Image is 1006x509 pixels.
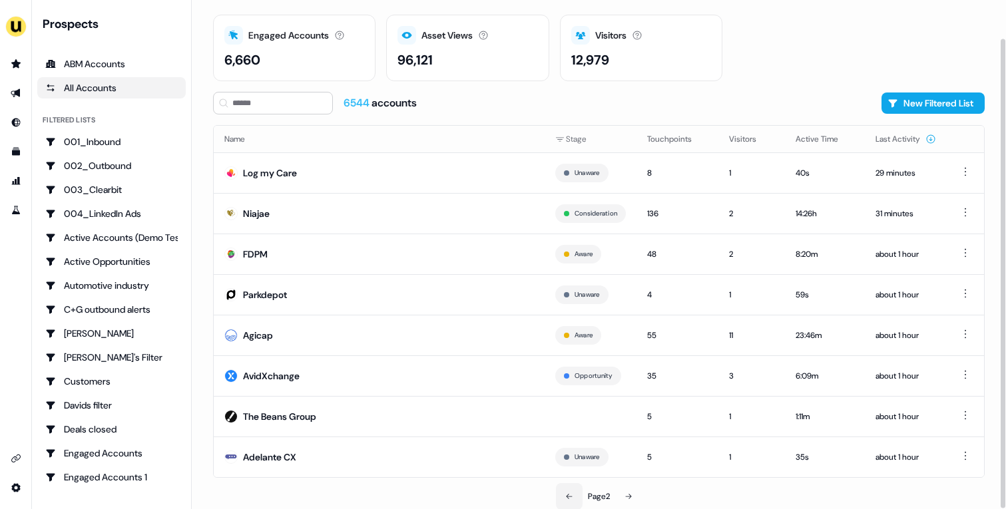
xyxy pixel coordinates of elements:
div: 2 [729,207,774,220]
div: AvidXchange [243,369,300,383]
div: 55 [647,329,708,342]
a: Go to integrations [5,448,27,469]
div: 1:11m [796,410,854,423]
div: Parkdepot [243,288,287,301]
a: Go to Active Accounts (Demo Test) [37,227,186,248]
div: Davids filter [45,399,178,412]
div: 31 minutes [876,207,936,220]
div: 35s [796,450,854,464]
button: New Filtered List [881,92,985,114]
div: 004_LinkedIn Ads [45,207,178,220]
div: Active Accounts (Demo Test) [45,231,178,244]
div: FDPM [243,248,268,261]
div: Engaged Accounts [45,446,178,460]
div: 6,660 [224,50,260,70]
div: 001_Inbound [45,135,178,148]
button: Visitors [729,127,772,151]
div: 002_Outbound [45,159,178,172]
div: 59s [796,288,854,301]
div: 1 [729,410,774,423]
button: Touchpoints [647,127,708,151]
div: about 1 hour [876,288,936,301]
div: Page 2 [588,490,610,503]
div: 8 [647,166,708,180]
a: Go to Engaged Accounts [37,442,186,464]
button: Consideration [575,208,617,220]
div: 29 minutes [876,166,936,180]
div: 136 [647,207,708,220]
div: Engaged Accounts [248,29,329,43]
div: 12,979 [571,50,609,70]
div: 5 [647,450,708,464]
a: Go to Automotive industry [37,275,186,296]
div: about 1 hour [876,450,936,464]
div: 8:20m [796,248,854,261]
a: Go to 002_Outbound [37,155,186,176]
a: Go to Inbound [5,112,27,133]
div: Adelante CX [243,450,296,464]
button: Aware [575,329,593,341]
div: 40s [796,166,854,180]
button: Unaware [575,167,600,179]
button: Active Time [796,127,854,151]
div: [PERSON_NAME] [45,327,178,340]
div: about 1 hour [876,329,936,342]
button: Aware [575,248,593,260]
div: 23:46m [796,329,854,342]
div: Customers [45,375,178,388]
div: Stage [555,132,626,146]
div: about 1 hour [876,248,936,261]
a: Go to Deals closed [37,419,186,440]
div: 6:09m [796,369,854,383]
div: Engaged Accounts 1 [45,470,178,484]
div: 1 [729,450,774,464]
div: All Accounts [45,81,178,94]
div: 2 [729,248,774,261]
button: Unaware [575,451,600,463]
div: about 1 hour [876,369,936,383]
button: Last Activity [876,127,936,151]
a: Go to 001_Inbound [37,131,186,152]
a: Go to prospects [5,53,27,75]
div: 11 [729,329,774,342]
th: Name [214,126,545,152]
div: Visitors [595,29,627,43]
div: Filtered lists [43,114,95,126]
div: [PERSON_NAME]'s Filter [45,351,178,364]
button: Opportunity [575,370,613,382]
a: Go to Davids filter [37,395,186,416]
div: Deals closed [45,423,178,436]
div: 96,121 [397,50,433,70]
div: Prospects [43,16,186,32]
div: about 1 hour [876,410,936,423]
div: Niajae [243,207,270,220]
div: Agicap [243,329,273,342]
a: ABM Accounts [37,53,186,75]
div: 35 [647,369,708,383]
div: Active Opportunities [45,255,178,268]
div: accounts [344,96,417,110]
a: Go to integrations [5,477,27,498]
a: All accounts [37,77,186,98]
a: Go to Customers [37,371,186,392]
a: Go to attribution [5,170,27,192]
div: 5 [647,410,708,423]
div: 1 [729,166,774,180]
a: Go to 004_LinkedIn Ads [37,203,186,224]
a: Go to C+G outbound alerts [37,299,186,320]
a: Go to outbound experience [5,83,27,104]
div: The Beans Group [243,410,316,423]
a: Go to 003_Clearbit [37,179,186,200]
a: Go to templates [5,141,27,162]
div: 1 [729,288,774,301]
button: Unaware [575,289,600,301]
a: Go to Active Opportunities [37,251,186,272]
div: 3 [729,369,774,383]
span: 6544 [344,96,372,110]
a: Go to experiments [5,200,27,221]
a: Go to Charlotte's Filter [37,347,186,368]
div: Automotive industry [45,279,178,292]
div: C+G outbound alerts [45,303,178,316]
div: 4 [647,288,708,301]
a: Go to Engaged Accounts 1 [37,466,186,488]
